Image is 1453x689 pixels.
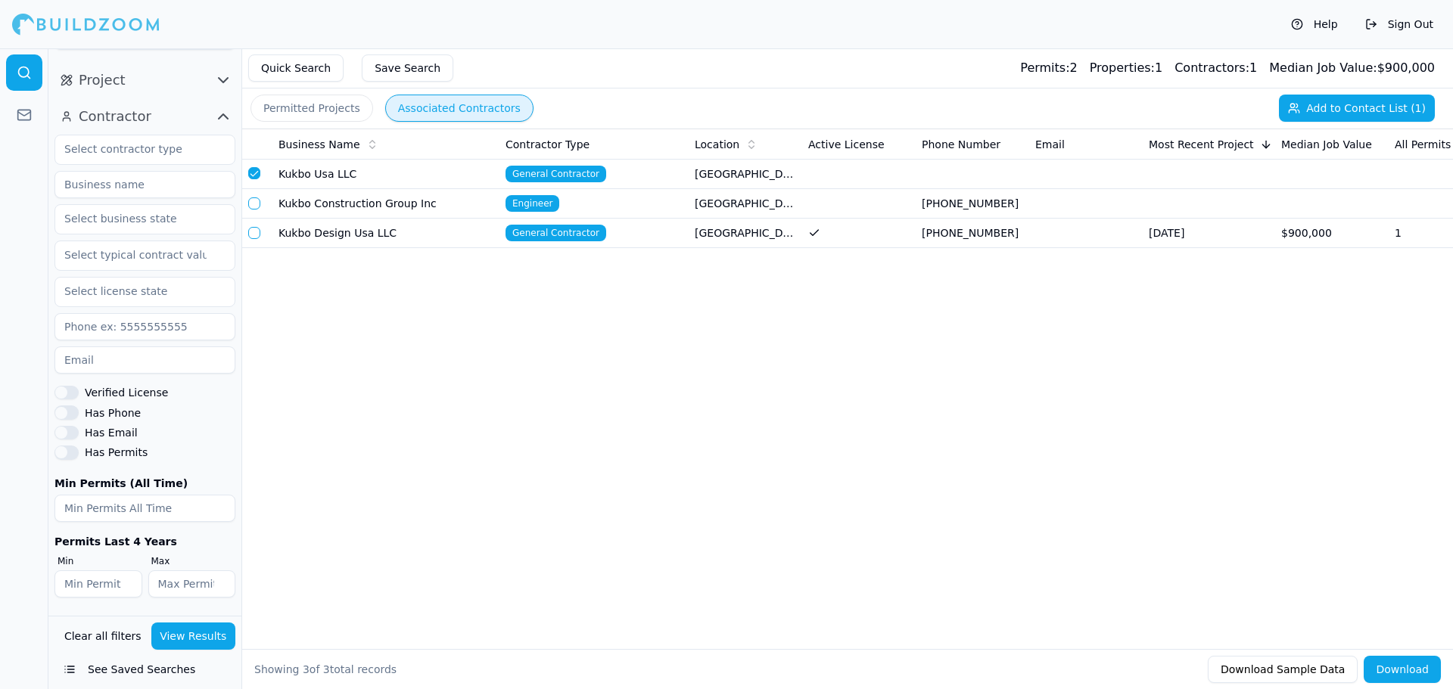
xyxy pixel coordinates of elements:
[79,70,126,91] span: Project
[1281,137,1372,152] span: Median Job Value
[54,171,235,198] input: Business name
[85,387,168,398] label: Verified License
[250,95,373,122] button: Permitted Projects
[1175,59,1257,77] div: 1
[54,68,235,92] button: Project
[506,166,606,182] span: General Contractor
[808,137,885,152] span: Active License
[1279,95,1435,122] button: Add to Contact List (1)
[1035,137,1065,152] span: Email
[506,225,606,241] span: General Contractor
[54,346,235,374] input: Email
[151,622,236,650] button: View Results
[1020,59,1077,77] div: 2
[1208,656,1358,683] button: Download Sample Data
[278,137,360,152] span: Business Name
[1269,61,1377,75] span: Median Job Value:
[272,189,499,219] td: Kukbo Construction Group Inc
[55,241,216,268] input: Select typical contract value
[54,656,235,683] button: See Saved Searches
[54,570,142,597] input: Min Permits Last 4 Years
[1269,59,1435,77] div: $ 900,000
[58,555,142,567] label: Min
[303,663,310,675] span: 3
[1090,61,1155,75] span: Properties:
[1395,137,1451,152] span: All Permits
[1149,137,1254,152] span: Most Recent Project
[916,189,1029,219] td: [PHONE_NUMBER]
[272,219,499,248] td: Kukbo Design Usa LLC
[1275,219,1389,248] td: $900,000
[689,189,802,219] td: [GEOGRAPHIC_DATA], [GEOGRAPHIC_DATA]
[55,205,216,232] input: Select business state
[248,54,344,82] button: Quick Search
[54,313,235,340] input: Phone ex: 5555555555
[54,478,235,489] label: Min Permits (All Time)
[54,104,235,129] button: Contractor
[55,135,216,163] input: Select contractor type
[1283,12,1346,36] button: Help
[689,219,802,248] td: [GEOGRAPHIC_DATA], [GEOGRAPHIC_DATA]
[362,54,453,82] button: Save Search
[85,447,148,458] label: Has Permits
[61,622,145,650] button: Clear all filters
[1090,59,1162,77] div: 1
[922,137,1000,152] span: Phone Number
[323,663,330,675] span: 3
[79,106,151,127] span: Contractor
[151,555,236,567] label: Max
[1143,219,1275,248] td: [DATE]
[1175,61,1249,75] span: Contractors:
[506,195,559,212] span: Engineer
[148,570,236,597] input: Max Permits Last 4 Years
[272,160,499,189] td: Kukbo Usa LLC
[85,427,138,438] label: Has Email
[689,160,802,189] td: [GEOGRAPHIC_DATA], [GEOGRAPHIC_DATA]
[506,137,590,152] span: Contractor Type
[1358,12,1441,36] button: Sign Out
[1364,656,1441,683] button: Download
[85,408,141,418] label: Has Phone
[55,278,216,305] input: Select license state
[54,534,235,549] div: Permits Last 4 Years
[254,662,397,677] div: Showing of total records
[1020,61,1069,75] span: Permits:
[54,495,235,522] input: Min Permits All Time
[385,95,534,122] button: Associated Contractors
[916,219,1029,248] td: [PHONE_NUMBER]
[695,137,739,152] span: Location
